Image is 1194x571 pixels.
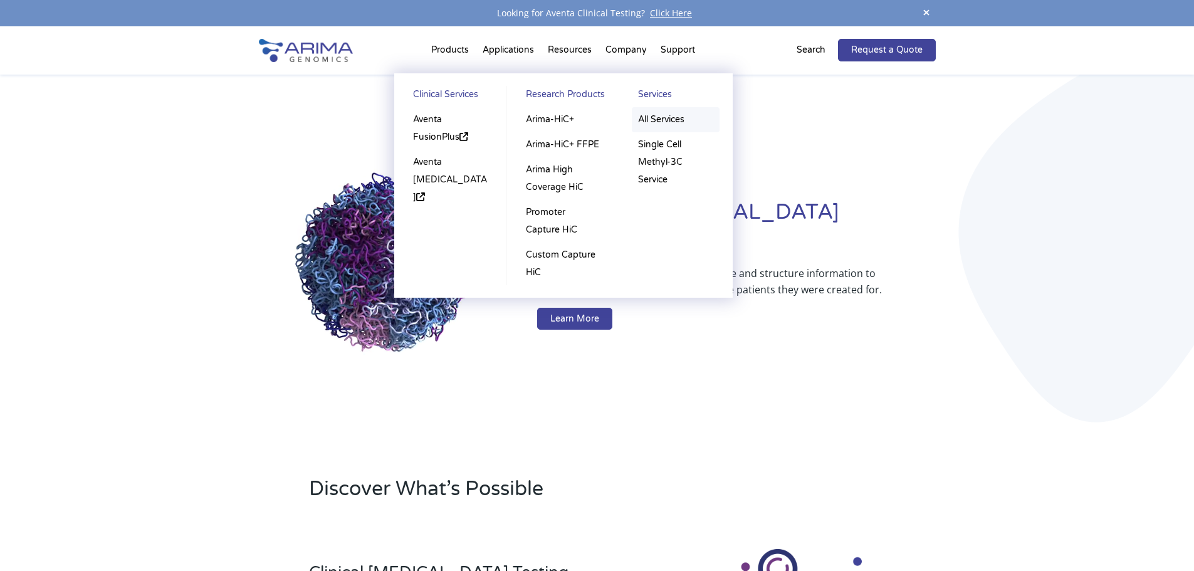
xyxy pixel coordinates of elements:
[520,200,607,243] a: Promoter Capture HiC
[632,132,720,192] a: Single Cell Methyl-3C Service
[407,107,495,150] a: Aventa FusionPlus
[632,86,720,107] a: Services
[520,243,607,285] a: Custom Capture HiC
[537,198,935,265] h1: Redefining [MEDICAL_DATA] Diagnostics
[407,86,495,107] a: Clinical Services
[520,132,607,157] a: Arima-HiC+ FFPE
[259,39,353,62] img: Arima-Genomics-logo
[632,107,720,132] a: All Services
[1131,511,1194,571] iframe: Chat Widget
[407,150,495,210] a: Aventa [MEDICAL_DATA]
[838,39,936,61] a: Request a Quote
[520,86,607,107] a: Research Products
[520,107,607,132] a: Arima-HiC+
[259,5,936,21] div: Looking for Aventa Clinical Testing?
[309,475,757,513] h2: Discover What’s Possible
[520,157,607,200] a: Arima High Coverage HiC
[645,7,697,19] a: Click Here
[537,308,612,330] a: Learn More
[797,42,825,58] p: Search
